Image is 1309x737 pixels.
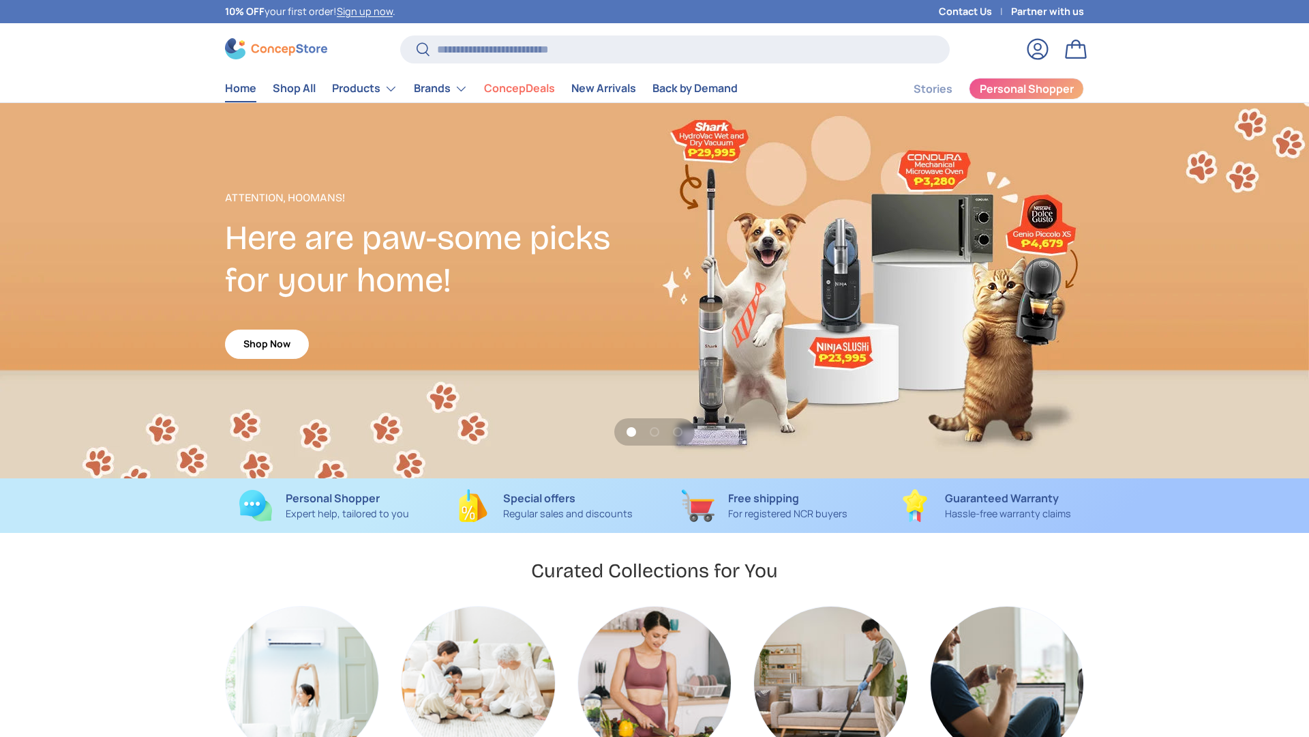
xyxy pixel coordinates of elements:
a: Products [332,75,397,102]
strong: Free shipping [728,491,799,506]
h2: Here are paw-some picks for your home! [225,217,654,302]
a: Personal Shopper Expert help, tailored to you [225,489,423,522]
a: Free shipping For registered NCR buyers [665,489,864,522]
a: ConcepDeals [484,75,555,102]
p: Expert help, tailored to you [286,506,409,521]
span: Personal Shopper [980,83,1074,94]
a: Personal Shopper [969,78,1084,100]
a: Special offers Regular sales and discounts [445,489,644,522]
p: For registered NCR buyers [728,506,847,521]
h2: Curated Collections for You [531,558,778,583]
p: Hassle-free warranty claims [945,506,1071,521]
a: Home [225,75,256,102]
strong: Guaranteed Warranty [945,491,1059,506]
a: Stories [914,76,952,102]
p: Regular sales and discounts [503,506,633,521]
p: Attention, Hoomans! [225,190,654,206]
a: Partner with us [1011,4,1084,19]
img: ConcepStore [225,38,327,59]
a: Contact Us [939,4,1011,19]
a: New Arrivals [571,75,636,102]
a: Shop Now [225,330,309,359]
summary: Brands [406,75,476,102]
strong: Personal Shopper [286,491,380,506]
nav: Secondary [881,75,1084,102]
a: Brands [414,75,468,102]
a: Shop All [273,75,316,102]
a: Back by Demand [652,75,738,102]
summary: Products [324,75,406,102]
nav: Primary [225,75,738,102]
a: Guaranteed Warranty Hassle-free warranty claims [886,489,1084,522]
strong: 10% OFF [225,5,265,18]
strong: Special offers [503,491,575,506]
a: Sign up now [337,5,393,18]
p: your first order! . [225,4,395,19]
